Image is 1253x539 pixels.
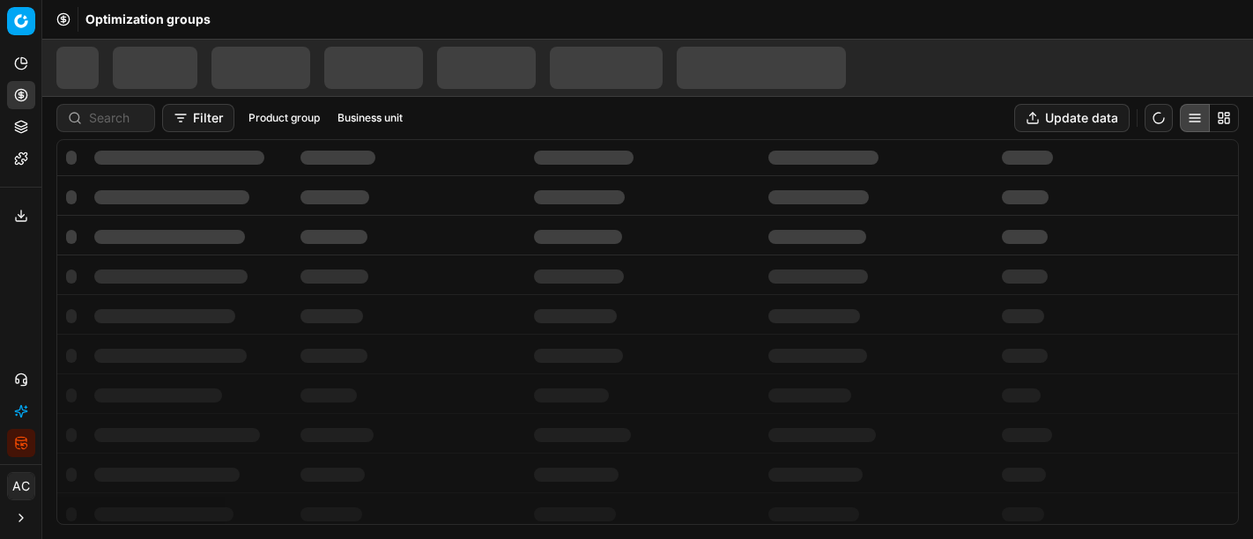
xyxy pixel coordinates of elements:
button: Business unit [330,107,410,129]
input: Search [89,109,144,127]
span: Optimization groups [85,11,211,28]
button: Filter [162,104,234,132]
span: AC [8,473,34,499]
button: Update data [1014,104,1130,132]
button: AC [7,472,35,500]
nav: breadcrumb [85,11,211,28]
button: Product group [241,107,327,129]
